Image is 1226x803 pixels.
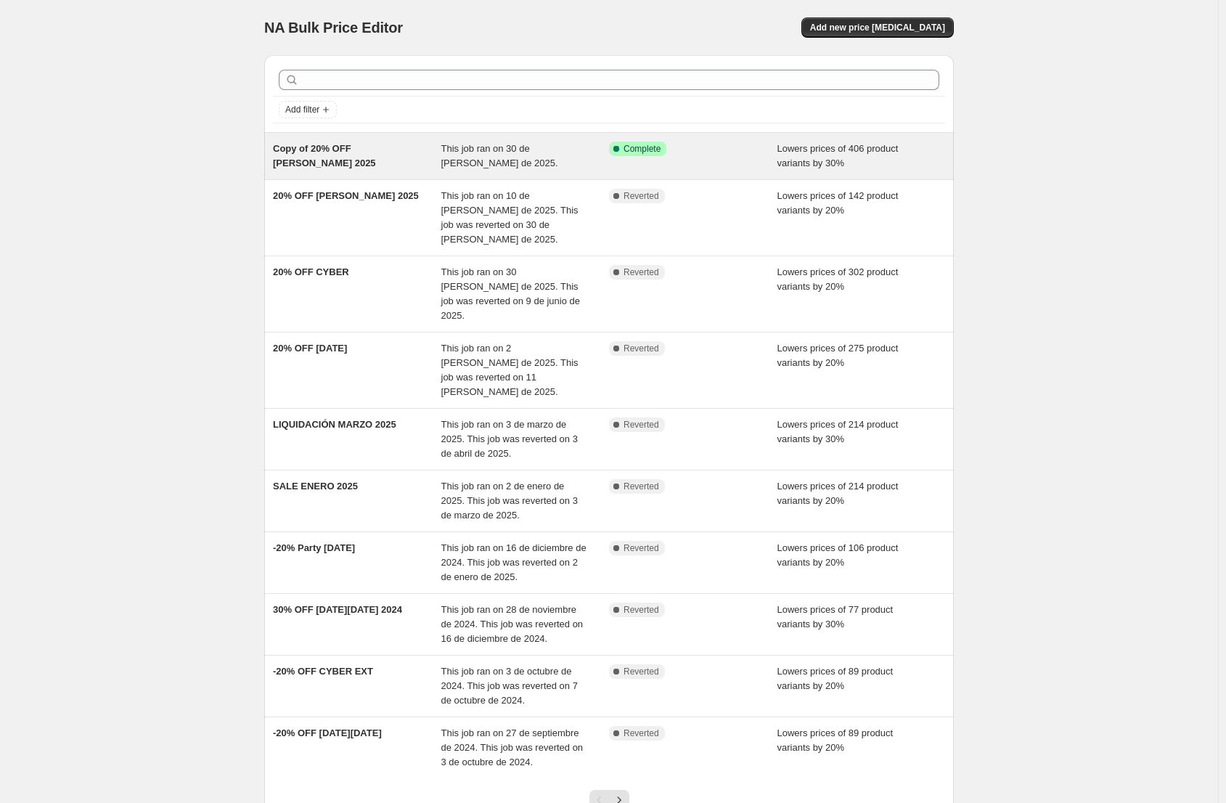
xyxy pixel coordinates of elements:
span: 20% OFF CYBER [273,266,349,277]
span: Lowers prices of 89 product variants by 20% [777,666,894,691]
span: Reverted [624,481,659,492]
span: -20% OFF CYBER EXT [273,666,373,677]
span: 20% OFF [DATE] [273,343,347,354]
span: This job ran on 30 [PERSON_NAME] de 2025. This job was reverted on 9 de junio de 2025. [441,266,581,321]
button: Add new price [MEDICAL_DATA] [801,17,954,38]
span: Reverted [624,666,659,677]
span: This job ran on 28 de noviembre de 2024. This job was reverted on 16 de diciembre de 2024. [441,604,584,644]
span: Reverted [624,343,659,354]
span: Lowers prices of 214 product variants by 20% [777,481,899,506]
span: Reverted [624,604,659,616]
span: Lowers prices of 275 product variants by 20% [777,343,899,368]
span: Lowers prices of 142 product variants by 20% [777,190,899,216]
button: Add filter [279,101,337,118]
span: Add filter [285,104,319,115]
span: Lowers prices of 77 product variants by 30% [777,604,894,629]
span: This job ran on 3 de octubre de 2024. This job was reverted on 7 de octubre de 2024. [441,666,578,706]
span: SALE ENERO 2025 [273,481,358,492]
span: 20% OFF [PERSON_NAME] 2025 [273,190,419,201]
span: Reverted [624,419,659,431]
span: Reverted [624,266,659,278]
span: Lowers prices of 214 product variants by 30% [777,419,899,444]
span: This job ran on 3 de marzo de 2025. This job was reverted on 3 de abril de 2025. [441,419,578,459]
span: This job ran on 2 [PERSON_NAME] de 2025. This job was reverted on 11 [PERSON_NAME] de 2025. [441,343,579,397]
span: NA Bulk Price Editor [264,20,403,36]
span: LIQUIDACIÓN MARZO 2025 [273,419,396,430]
span: Copy of 20% OFF [PERSON_NAME] 2025 [273,143,376,168]
span: This job ran on 16 de diciembre de 2024. This job was reverted on 2 de enero de 2025. [441,542,587,582]
span: 30% OFF [DATE][DATE] 2024 [273,604,402,615]
span: Reverted [624,190,659,202]
span: Reverted [624,542,659,554]
span: This job ran on 2 de enero de 2025. This job was reverted on 3 de marzo de 2025. [441,481,578,521]
span: -20% OFF [DATE][DATE] [273,727,382,738]
span: This job ran on 27 de septiembre de 2024. This job was reverted on 3 de octubre de 2024. [441,727,584,767]
span: Lowers prices of 89 product variants by 20% [777,727,894,753]
span: Reverted [624,727,659,739]
span: Complete [624,143,661,155]
span: -20% Party [DATE] [273,542,355,553]
span: This job ran on 30 de [PERSON_NAME] de 2025. [441,143,558,168]
span: Add new price [MEDICAL_DATA] [810,22,945,33]
span: Lowers prices of 406 product variants by 30% [777,143,899,168]
span: This job ran on 10 de [PERSON_NAME] de 2025. This job was reverted on 30 de [PERSON_NAME] de 2025. [441,190,579,245]
span: Lowers prices of 106 product variants by 20% [777,542,899,568]
span: Lowers prices of 302 product variants by 20% [777,266,899,292]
